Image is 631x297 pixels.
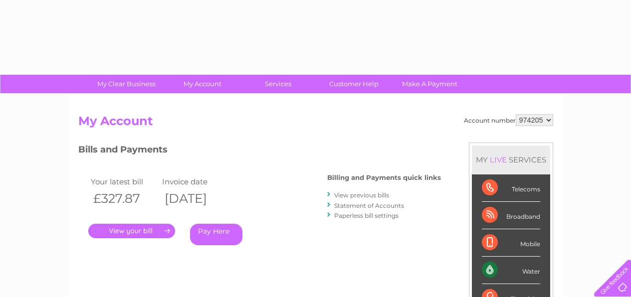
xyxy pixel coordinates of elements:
[482,202,540,229] div: Broadband
[327,174,441,181] h4: Billing and Payments quick links
[334,191,389,199] a: View previous bills
[160,175,231,188] td: Invoice date
[88,224,175,238] a: .
[85,75,168,93] a: My Clear Business
[88,175,160,188] td: Your latest bill
[190,224,242,245] a: Pay Here
[334,212,399,219] a: Paperless bill settings
[313,75,395,93] a: Customer Help
[482,174,540,202] div: Telecoms
[482,229,540,257] div: Mobile
[161,75,243,93] a: My Account
[472,146,550,174] div: MY SERVICES
[488,155,509,164] div: LIVE
[389,75,471,93] a: Make A Payment
[464,114,553,126] div: Account number
[160,188,231,209] th: [DATE]
[482,257,540,284] div: Water
[78,143,441,160] h3: Bills and Payments
[237,75,319,93] a: Services
[88,188,160,209] th: £327.87
[334,202,404,209] a: Statement of Accounts
[78,114,553,133] h2: My Account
